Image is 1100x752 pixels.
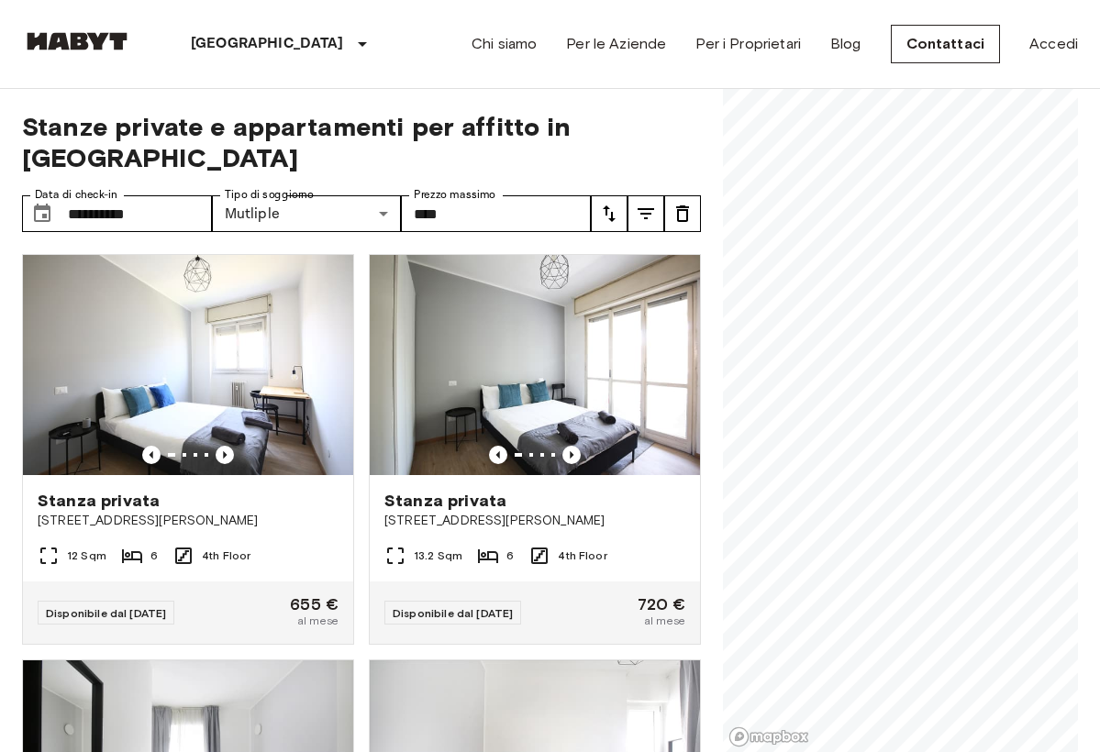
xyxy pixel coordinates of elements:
[695,33,801,55] a: Per i Proprietari
[290,596,339,613] span: 655 €
[142,446,161,464] button: Previous image
[46,606,166,620] span: Disponibile dal [DATE]
[664,195,701,232] button: tune
[22,111,701,173] span: Stanze private e appartamenti per affitto in [GEOGRAPHIC_DATA]
[369,254,701,645] a: Marketing picture of unit IT-14-111-001-001Previous imagePrevious imageStanza privata[STREET_ADDR...
[558,547,606,564] span: 4th Floor
[23,255,353,475] img: Marketing picture of unit IT-14-111-001-005
[638,596,685,613] span: 720 €
[202,547,250,564] span: 4th Floor
[830,33,861,55] a: Blog
[591,195,628,232] button: tune
[393,606,513,620] span: Disponibile dal [DATE]
[22,32,132,50] img: Habyt
[562,446,581,464] button: Previous image
[150,547,158,564] span: 6
[67,547,106,564] span: 12 Sqm
[225,187,314,203] label: Tipo di soggiorno
[728,726,809,747] a: Mapbox logo
[414,547,462,564] span: 13.2 Sqm
[212,195,402,232] div: Mutliple
[566,33,666,55] a: Per le Aziende
[384,490,506,512] span: Stanza privata
[506,547,514,564] span: 6
[384,512,685,530] span: [STREET_ADDRESS][PERSON_NAME]
[191,33,344,55] p: [GEOGRAPHIC_DATA]
[24,195,61,232] button: Choose date, selected date is 8 Sep 2025
[38,490,160,512] span: Stanza privata
[414,187,495,203] label: Prezzo massimo
[489,446,507,464] button: Previous image
[22,254,354,645] a: Marketing picture of unit IT-14-111-001-005Previous imagePrevious imageStanza privata[STREET_ADDR...
[38,512,339,530] span: [STREET_ADDRESS][PERSON_NAME]
[644,613,685,629] span: al mese
[216,446,234,464] button: Previous image
[297,613,339,629] span: al mese
[472,33,537,55] a: Chi siamo
[370,255,700,475] img: Marketing picture of unit IT-14-111-001-001
[891,25,1001,63] a: Contattaci
[628,195,664,232] button: tune
[35,187,117,203] label: Data di check-in
[1029,33,1078,55] a: Accedi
